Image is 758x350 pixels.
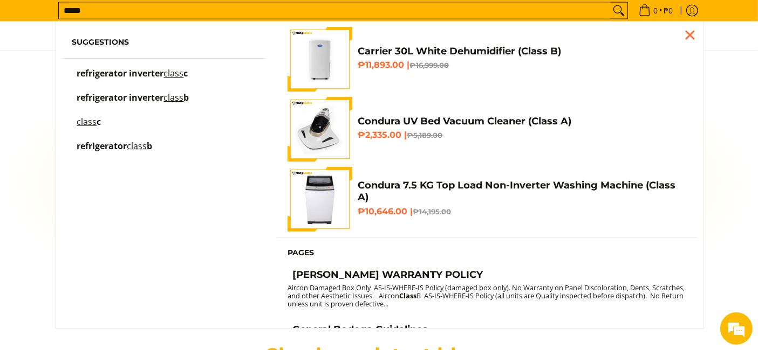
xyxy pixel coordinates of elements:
[682,27,698,43] div: Close pop up
[358,179,687,204] h4: Condura 7.5 KG Top Load Non-Inverter Washing Machine (Class A)
[164,67,184,79] mark: class
[77,118,101,137] p: class c
[288,269,687,284] a: [PERSON_NAME] WARRANTY POLICY
[184,92,189,103] span: b
[77,142,153,161] p: refrigerator class b
[127,140,147,152] mark: class
[292,269,483,281] h4: [PERSON_NAME] WARRANTY POLICY
[663,7,675,15] span: ₱0
[184,67,188,79] span: c
[72,38,256,47] h6: Suggestions
[652,7,660,15] span: 0
[77,92,164,103] span: refrigerator inverter
[292,324,428,336] h4: General Bodega Guidelines
[358,130,687,141] h6: ₱2,335.00 |
[610,3,627,19] button: Search
[407,131,442,139] del: ₱5,189.00
[413,207,451,216] del: ₱14,195.00
[636,5,677,17] span: •
[164,92,184,103] mark: class
[288,324,687,339] a: General Bodega Guidelines
[147,140,153,152] span: b
[409,61,449,69] del: ₱16,999.00
[72,142,256,161] a: refrigerator class b
[77,116,97,128] mark: class
[290,167,350,232] img: condura-7.5kg-topload-non-inverter-washing-machine-class-c-full-view-mang-kosme
[77,140,127,152] span: refrigerator
[77,69,188,88] p: refrigerator inverter class c
[288,27,352,92] img: carrier-30-liter-dehumidier-premium-full-view-mang-kosme
[97,116,101,128] span: c
[288,283,685,309] small: Aircon Damaged Box Only AS-IS-WHERE-IS Policy (damaged box only). No Warranty on Panel Discolorat...
[358,115,687,128] h4: Condura UV Bed Vacuum Cleaner (Class A)
[288,248,687,258] h6: Pages
[72,118,256,137] a: class c
[288,27,687,92] a: carrier-30-liter-dehumidier-premium-full-view-mang-kosme Carrier 30L White Dehumidifier (Class B)...
[72,94,256,113] a: refrigerator inverter class b
[288,97,687,162] a: Condura UV Bed Vacuum Cleaner (Class A) Condura UV Bed Vacuum Cleaner (Class A) ₱2,335.00 |₱5,189.00
[358,60,687,71] h6: ₱11,893.00 |
[72,69,256,88] a: refrigerator inverter class c
[358,45,687,58] h4: Carrier 30L White Dehumidifier (Class B)
[288,97,352,162] img: Condura UV Bed Vacuum Cleaner (Class A)
[77,94,189,113] p: refrigerator inverter class b
[288,167,687,232] a: condura-7.5kg-topload-non-inverter-washing-machine-class-c-full-view-mang-kosme Condura 7.5 KG To...
[358,206,687,217] h6: ₱10,646.00 |
[77,67,164,79] span: refrigerator inverter
[399,291,416,300] strong: Class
